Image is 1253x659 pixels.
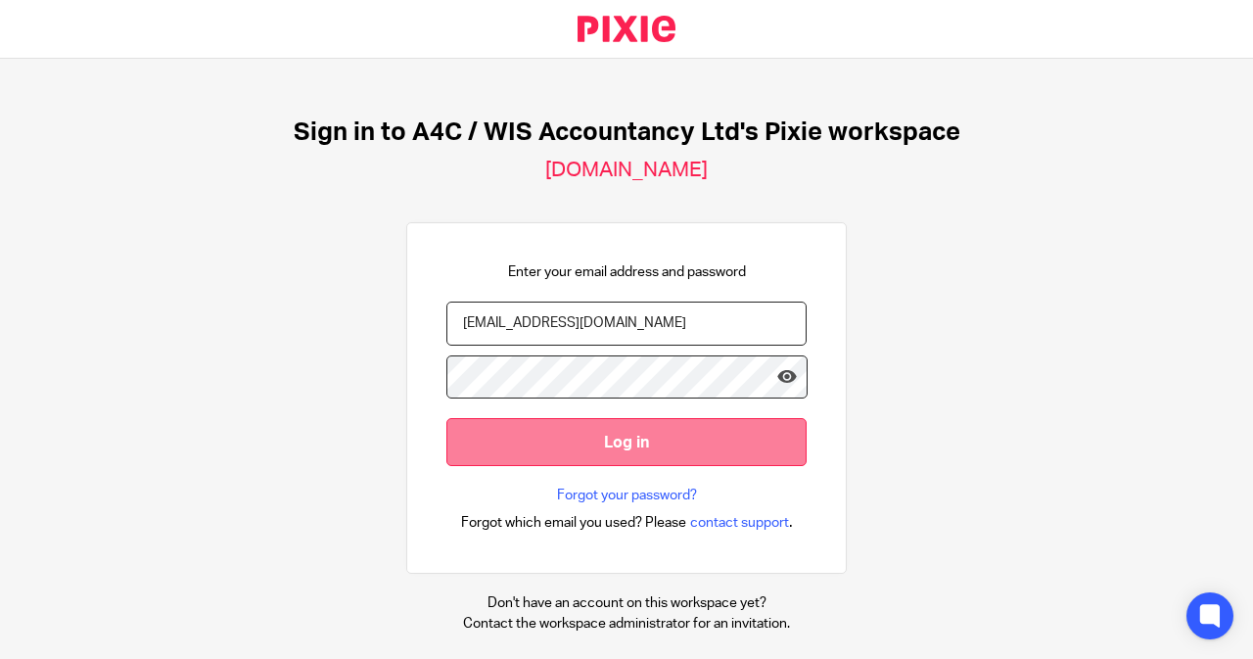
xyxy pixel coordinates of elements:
[545,158,708,183] h2: [DOMAIN_NAME]
[557,486,697,505] a: Forgot your password?
[463,593,790,613] p: Don't have an account on this workspace yet?
[690,513,789,533] span: contact support
[446,302,807,346] input: name@example.com
[294,118,960,148] h1: Sign in to A4C / WIS Accountancy Ltd's Pixie workspace
[446,418,807,466] input: Log in
[508,262,746,282] p: Enter your email address and password
[461,513,686,533] span: Forgot which email you used? Please
[463,614,790,634] p: Contact the workspace administrator for an invitation.
[461,511,793,534] div: .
